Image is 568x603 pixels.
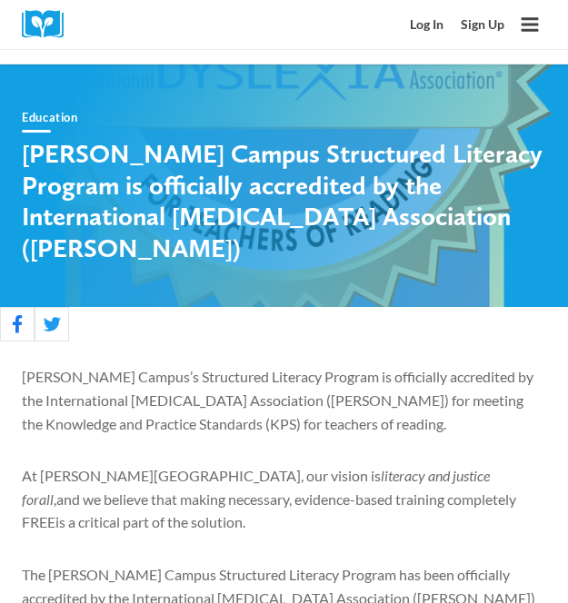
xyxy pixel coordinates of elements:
[22,10,76,38] img: Cox Campus
[243,513,245,530] span: .
[22,138,546,263] h1: [PERSON_NAME] Campus Structured Literacy Program is officially accredited by the International [M...
[401,8,452,40] a: Log In
[22,110,78,124] a: Education
[452,8,513,40] a: Sign Up
[55,513,243,530] span: is a critical part of the solution
[22,368,533,431] span: [PERSON_NAME] Campus’s Structured Literacy Program is officially accredited by the International ...
[54,490,56,508] span: ,
[22,467,490,508] span: literacy and justice for
[513,8,546,41] button: Open menu
[22,467,381,484] span: At [PERSON_NAME][GEOGRAPHIC_DATA], our vision is
[401,8,513,40] nav: Secondary Mobile Navigation
[22,490,516,531] span: and we believe that making necessary, evidence-based training completely FREE
[39,490,54,508] span: all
